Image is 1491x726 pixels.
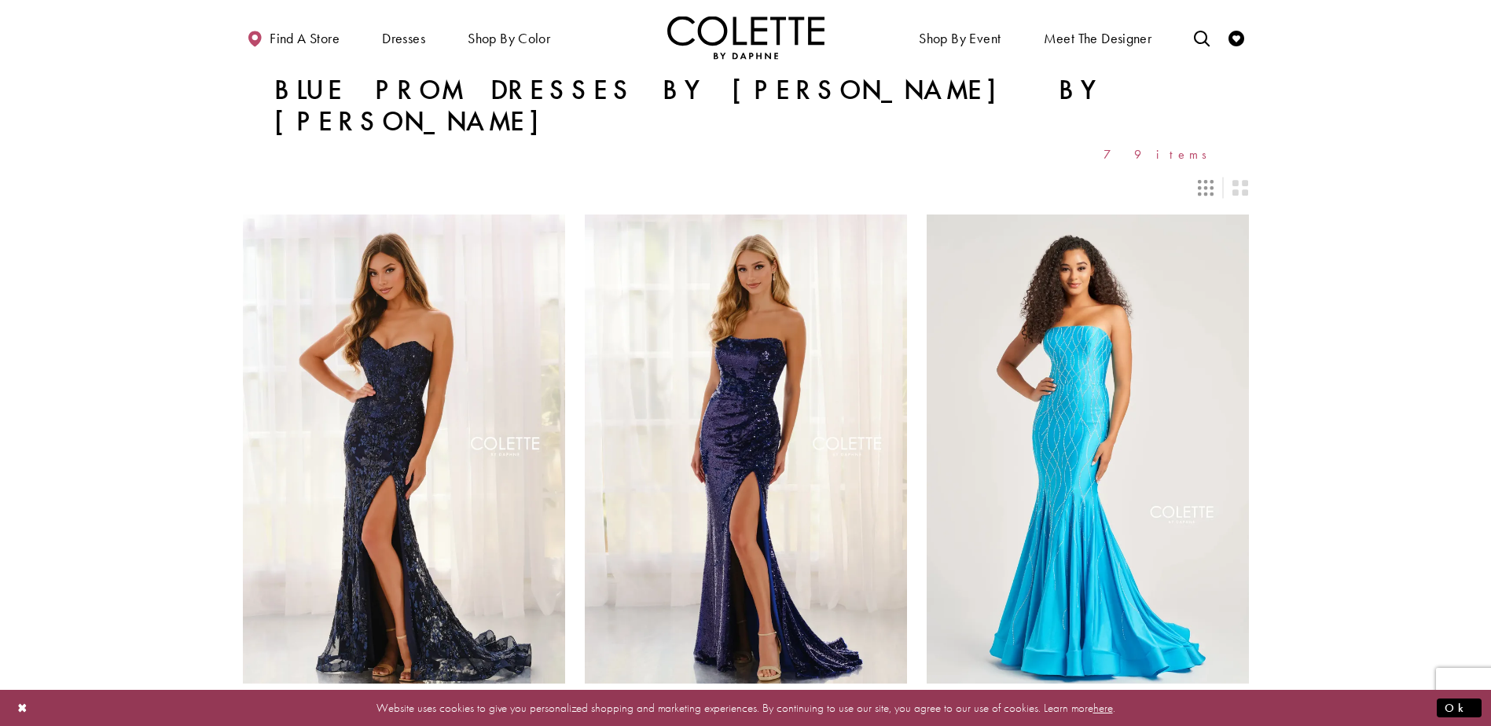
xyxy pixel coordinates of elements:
a: Visit Colette by Daphne Style No. CL8300 Page [585,214,907,683]
span: Switch layout to 2 columns [1232,180,1248,196]
span: Dresses [378,16,429,59]
button: Close Dialog [9,694,36,721]
button: Submit Dialog [1437,698,1482,717]
a: here [1093,699,1113,715]
span: Shop by color [468,31,550,46]
img: Colette by Daphne [667,16,824,59]
a: Check Wishlist [1225,16,1248,59]
a: Visit Colette by Daphne Style No. CL5106 Page [927,214,1249,683]
span: Dresses [382,31,425,46]
a: Toggle search [1190,16,1214,59]
a: Meet the designer [1040,16,1156,59]
p: Website uses cookies to give you personalized shopping and marketing experiences. By continuing t... [113,697,1378,718]
a: Find a store [243,16,343,59]
span: Switch layout to 3 columns [1198,180,1214,196]
a: Visit Colette by Daphne Style No. CL8440 Page [243,214,565,683]
span: Shop By Event [919,31,1001,46]
h1: Blue Prom Dresses by [PERSON_NAME] by [PERSON_NAME] [274,75,1217,137]
span: Shop By Event [915,16,1004,59]
a: Visit Home Page [667,16,824,59]
span: Meet the designer [1044,31,1152,46]
span: 79 items [1104,148,1217,161]
span: Find a store [270,31,340,46]
span: Shop by color [464,16,554,59]
div: Layout Controls [233,170,1258,205]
